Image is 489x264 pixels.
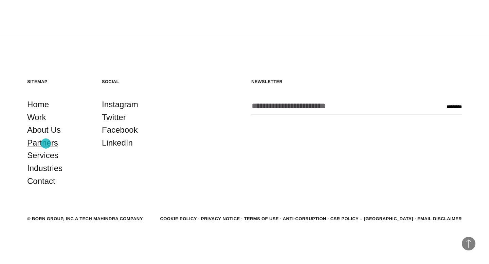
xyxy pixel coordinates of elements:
a: Cookie Policy [160,216,197,221]
h5: Sitemap [27,79,88,84]
a: About Us [27,124,61,136]
h5: Social [102,79,163,84]
button: Back to Top [462,237,475,250]
div: © BORN GROUP, INC A Tech Mahindra Company [27,215,143,222]
a: Terms of Use [244,216,279,221]
a: Twitter [102,111,126,124]
a: Home [27,98,49,111]
a: Work [27,111,46,124]
a: Instagram [102,98,138,111]
a: Industries [27,162,62,175]
h5: Newsletter [251,79,462,84]
a: Services [27,149,58,162]
a: Partners [27,136,58,149]
a: Anti-Corruption [283,216,326,221]
a: LinkedIn [102,136,133,149]
a: Email Disclaimer [417,216,462,221]
a: CSR POLICY – [GEOGRAPHIC_DATA] [330,216,413,221]
a: Facebook [102,124,138,136]
a: Contact [27,175,55,188]
a: Privacy Notice [201,216,240,221]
